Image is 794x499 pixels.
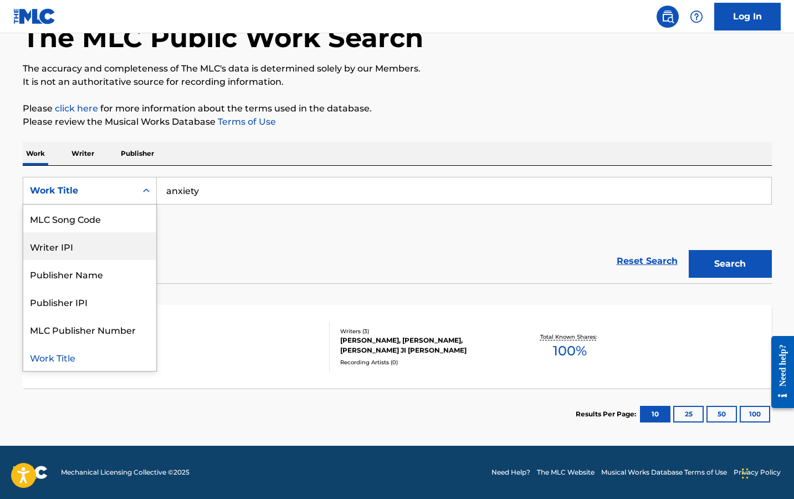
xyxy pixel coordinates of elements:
button: 10 [640,406,670,422]
div: Help [685,6,708,28]
button: 100 [740,406,770,422]
span: 100 % [553,341,587,361]
div: MLC Publisher Number [23,315,156,343]
a: Musical Works Database Terms of Use [601,467,727,477]
iframe: Resource Center [763,328,794,417]
p: Please for more information about the terms used in the database. [23,102,772,115]
span: Mechanical Licensing Collective © 2025 [61,467,189,477]
div: Recording Artists ( 0 ) [340,358,508,366]
img: logo [13,466,48,479]
p: Writer [68,142,98,165]
img: help [690,10,703,23]
div: Publisher Name [23,260,156,288]
iframe: Chat Widget [739,446,794,499]
p: The accuracy and completeness of The MLC's data is determined solely by our Members. [23,62,772,75]
a: Reset Search [611,249,683,273]
p: Publisher [117,142,157,165]
div: Publisher IPI [23,288,156,315]
h1: The MLC Public Work Search [23,21,423,54]
a: Terms of Use [216,116,276,127]
div: [PERSON_NAME], [PERSON_NAME], [PERSON_NAME] JI [PERSON_NAME] [340,335,508,355]
div: Drag [742,457,749,490]
div: Work Title [30,184,130,197]
div: Writer IPI [23,232,156,260]
form: Search Form [23,177,772,283]
a: Public Search [657,6,679,28]
div: Writers ( 3 ) [340,327,508,335]
a: The MLC Website [537,467,595,477]
button: 50 [706,406,737,422]
p: It is not an authoritative source for recording information. [23,75,772,89]
a: Need Help? [491,467,530,477]
a: click here [55,103,98,114]
button: Search [689,250,772,278]
a: ANXIETYMLC Song Code:AY6MK8ISWC:T3312448656Writers (3)[PERSON_NAME], [PERSON_NAME], [PERSON_NAME]... [23,305,772,388]
button: 25 [673,406,704,422]
p: Please review the Musical Works Database [23,115,772,129]
a: Log In [714,3,781,30]
img: MLC Logo [13,8,56,24]
img: search [661,10,674,23]
a: Privacy Policy [734,467,781,477]
p: Results Per Page: [576,409,639,419]
div: MLC Song Code [23,205,156,232]
div: Work Title [23,343,156,371]
p: Total Known Shares: [540,333,600,341]
p: Work [23,142,48,165]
